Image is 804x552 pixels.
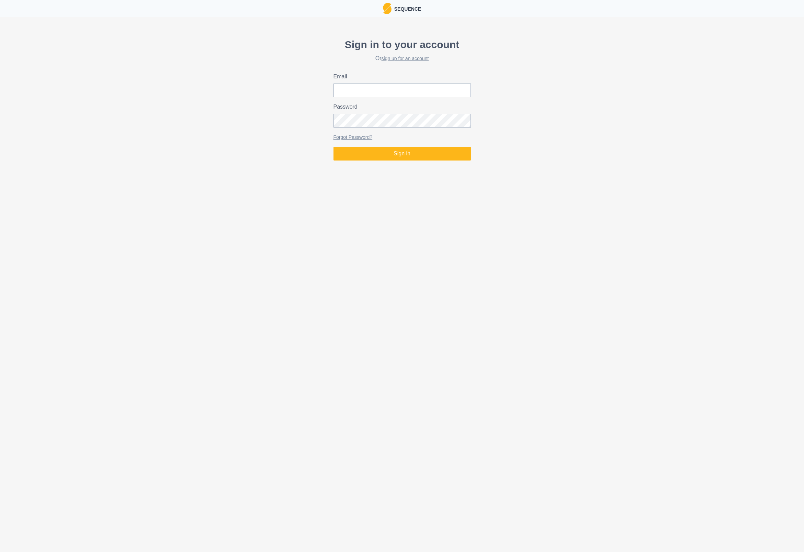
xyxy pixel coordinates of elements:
[333,103,467,111] label: Password
[333,134,373,140] a: Forgot Password?
[382,56,429,61] a: sign up for an account
[333,147,471,161] button: Sign in
[383,3,392,14] img: Logo
[333,55,471,62] h2: Or
[383,3,421,14] a: LogoSequence
[333,37,471,52] p: Sign in to your account
[333,73,467,81] label: Email
[392,4,421,13] p: Sequence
